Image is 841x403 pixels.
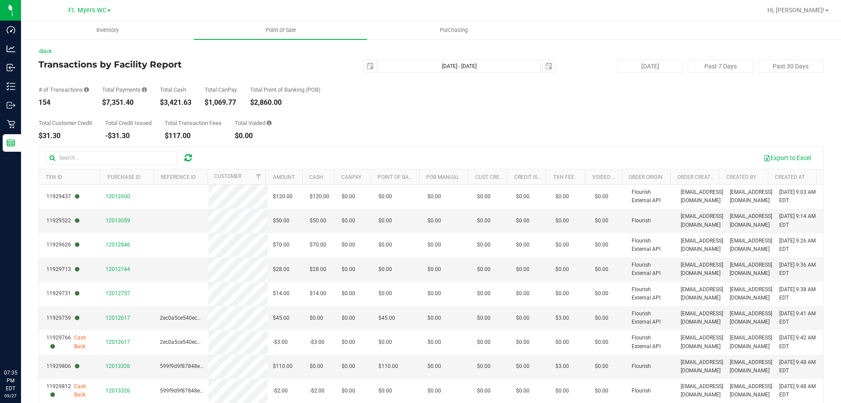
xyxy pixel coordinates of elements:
a: Order Created By [677,174,724,180]
span: Flourish [632,217,651,225]
span: $45.00 [378,314,395,322]
div: $2,860.00 [250,99,321,106]
a: POB Manual [426,174,459,180]
span: $120.00 [273,193,293,201]
a: Created By [726,174,756,180]
span: Purchasing [428,26,480,34]
span: Inventory [85,26,131,34]
span: $0.00 [477,338,491,346]
span: 12012744 [106,266,130,272]
span: 11929626 [46,241,79,249]
span: $0.00 [477,362,491,371]
span: -$3.00 [273,338,288,346]
span: [EMAIL_ADDRESS][DOMAIN_NAME] [681,334,723,350]
span: [DATE] 9:14 AM EDT [779,212,818,229]
span: 12012757 [106,290,130,296]
span: [DATE] 9:48 AM EDT [779,358,818,375]
span: $0.00 [555,217,569,225]
span: $0.00 [378,193,392,201]
span: $0.00 [516,265,530,274]
span: 11929522 [46,217,79,225]
button: Past 30 Days [758,60,823,73]
span: $28.00 [310,265,326,274]
div: Total Transaction Fees [165,120,222,126]
span: [EMAIL_ADDRESS][DOMAIN_NAME] [681,310,723,326]
a: Purchasing [367,21,540,39]
span: $0.00 [595,362,608,371]
span: 11929713 [46,265,79,274]
iframe: Resource center unread badge [26,332,36,342]
span: $0.00 [310,362,323,371]
a: Back [39,48,52,54]
span: $0.00 [595,289,608,298]
div: # of Transactions [39,87,89,93]
span: $0.00 [555,193,569,201]
span: [EMAIL_ADDRESS][DOMAIN_NAME] [730,334,772,350]
span: $28.00 [273,265,290,274]
span: $0.00 [342,265,355,274]
div: $0.00 [235,132,272,139]
span: 12013326 [106,363,130,369]
span: $45.00 [273,314,290,322]
span: [EMAIL_ADDRESS][DOMAIN_NAME] [681,237,723,253]
span: $0.00 [516,338,530,346]
span: 11929759 [46,314,79,322]
div: Total Point of Banking (POB) [250,87,321,93]
span: $0.00 [477,265,491,274]
span: $0.00 [555,289,569,298]
span: [DATE] 9:03 AM EDT [779,188,818,205]
inline-svg: Dashboard [7,25,15,34]
inline-svg: Outbound [7,101,15,110]
span: Hi, [PERSON_NAME]! [767,7,824,14]
span: $0.00 [516,241,530,249]
div: Total Customer Credit [39,120,92,126]
a: Point of Banking (POB) [378,174,440,180]
a: Created At [775,174,805,180]
span: [EMAIL_ADDRESS][DOMAIN_NAME] [681,382,723,399]
span: $0.00 [342,241,355,249]
span: $0.00 [342,193,355,201]
span: Cash Back [74,334,95,350]
div: Total Payments [102,87,147,93]
span: $0.00 [378,387,392,395]
span: $0.00 [378,217,392,225]
span: [EMAIL_ADDRESS][DOMAIN_NAME] [730,382,772,399]
span: [DATE] 9:26 AM EDT [779,237,818,253]
span: $50.00 [273,217,290,225]
span: $0.00 [428,289,441,298]
i: Sum of all voided payment transaction amounts, excluding tips and transaction fees. [267,120,272,126]
span: $0.00 [555,338,569,346]
span: Flourish External API [632,285,670,302]
span: Flourish External API [632,310,670,326]
span: $110.00 [378,362,398,371]
div: Total CanPay [205,87,237,93]
span: Flourish [632,362,651,371]
span: 599f9d9f87848eadec7eefaac0a93655 [160,363,251,369]
span: $0.00 [378,338,392,346]
i: Sum of all successful, non-voided payment transaction amounts, excluding tips and transaction fees. [142,87,147,93]
span: $0.00 [378,289,392,298]
span: $0.00 [477,241,491,249]
span: $0.00 [428,265,441,274]
span: [EMAIL_ADDRESS][DOMAIN_NAME] [730,188,772,205]
span: $0.00 [428,241,441,249]
span: $0.00 [428,338,441,346]
a: Inventory [21,21,194,39]
a: Amount [273,174,295,180]
span: $0.00 [555,387,569,395]
span: 11929731 [46,289,79,298]
span: $0.00 [595,241,608,249]
span: [DATE] 9:38 AM EDT [779,285,818,302]
span: $0.00 [310,314,323,322]
span: [EMAIL_ADDRESS][DOMAIN_NAME] [730,237,772,253]
h4: Transactions by Facility Report [39,60,300,69]
iframe: Resource center [9,333,35,359]
a: Customer [214,173,241,179]
span: $0.00 [428,314,441,322]
span: 11929812 [46,382,74,399]
span: Flourish External API [632,237,670,253]
span: $0.00 [342,217,355,225]
span: $0.00 [516,217,530,225]
div: $1,069.77 [205,99,237,106]
span: $0.00 [428,193,441,201]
